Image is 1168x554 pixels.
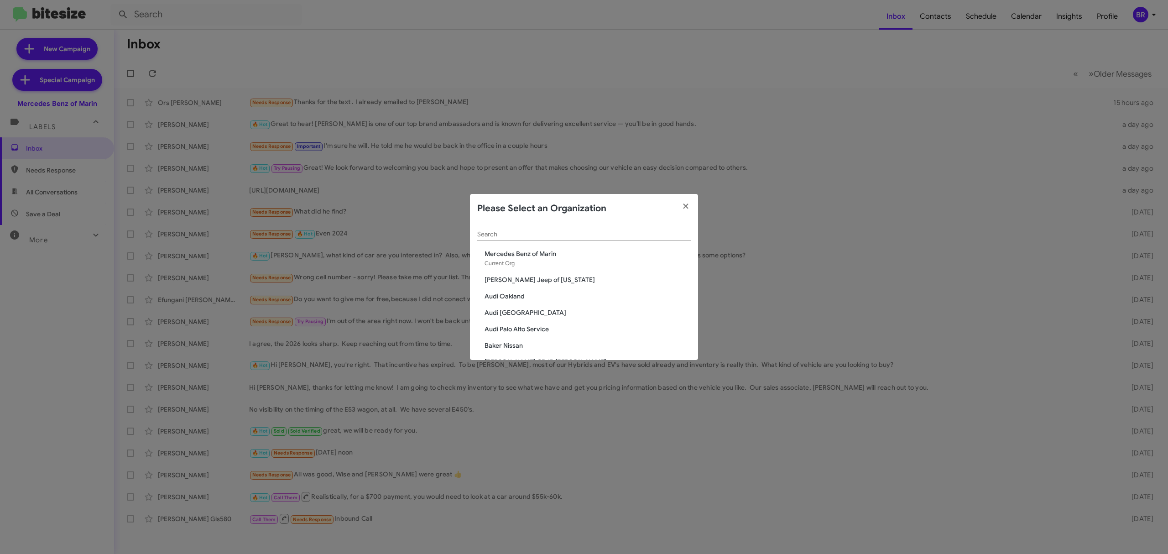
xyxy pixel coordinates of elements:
span: Mercedes Benz of Marin [485,249,691,258]
span: [PERSON_NAME] CDJR [PERSON_NAME] [485,357,691,366]
span: [PERSON_NAME] Jeep of [US_STATE] [485,275,691,284]
span: Audi [GEOGRAPHIC_DATA] [485,308,691,317]
span: Audi Palo Alto Service [485,324,691,334]
h2: Please Select an Organization [477,201,606,216]
span: Audi Oakland [485,292,691,301]
span: Current Org [485,260,515,267]
span: Baker Nissan [485,341,691,350]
